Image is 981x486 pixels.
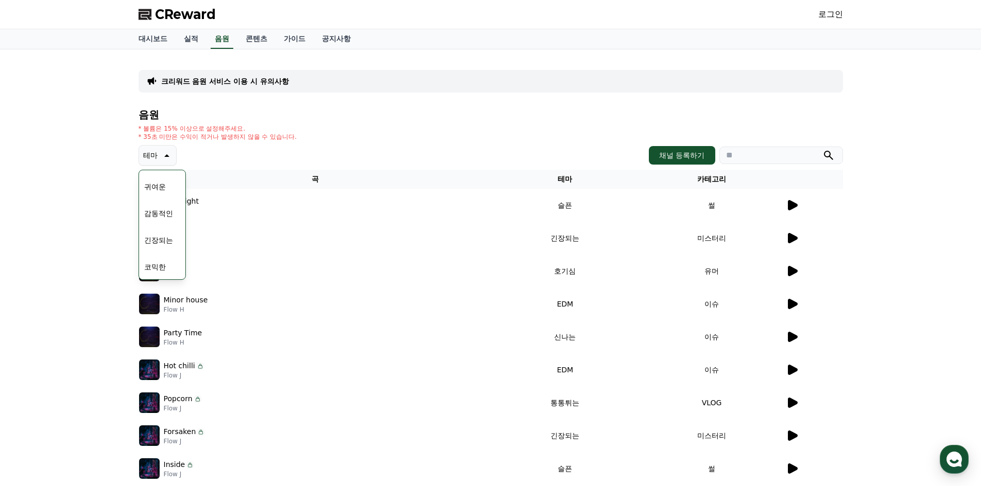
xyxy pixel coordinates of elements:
p: * 35초 미만은 수익이 적거나 발생하지 않을 수 있습니다. [139,133,297,141]
span: 대화 [94,342,107,350]
p: Flow J [164,470,195,478]
p: 테마 [143,148,158,163]
td: 미스터리 [639,419,785,452]
p: Flow H [164,305,208,314]
td: 긴장되는 [492,419,639,452]
a: 대화 [68,326,133,352]
td: 이슈 [639,353,785,386]
a: 가이드 [276,29,314,49]
td: 유머 [639,255,785,287]
p: Forsaken [164,426,196,437]
td: EDM [492,353,639,386]
td: 긴장되는 [492,222,639,255]
p: * 볼륨은 15% 이상으로 설정해주세요. [139,124,297,133]
td: EDM [492,287,639,320]
td: 이슈 [639,287,785,320]
span: 홈 [32,341,39,350]
button: 귀여운 [140,175,170,198]
button: 채널 등록하기 [649,146,715,165]
td: 신나는 [492,320,639,353]
th: 곡 [139,170,492,189]
td: 썰 [639,189,785,222]
button: 코믹한 [140,256,170,278]
a: 크리워드 음원 서비스 이용 시 유의사항 [161,76,289,86]
button: 긴장되는 [140,229,177,251]
img: music [139,458,160,479]
img: music [139,392,160,413]
a: 공지사항 [314,29,359,49]
p: Inside [164,459,185,470]
p: Party Time [164,328,202,338]
td: VLOG [639,386,785,419]
img: music [139,425,160,446]
p: Flow H [164,338,202,347]
td: 썰 [639,452,785,485]
img: music [139,327,160,347]
p: Hot chilli [164,361,195,371]
button: 감동적인 [140,202,177,225]
p: Flow J [164,371,204,380]
td: 미스터리 [639,222,785,255]
a: 홈 [3,326,68,352]
th: 카테고리 [639,170,785,189]
a: CReward [139,6,216,23]
img: music [139,294,160,314]
a: 실적 [176,29,206,49]
p: Minor house [164,295,208,305]
td: 호기심 [492,255,639,287]
button: 테마 [139,145,177,166]
td: 이슈 [639,320,785,353]
span: CReward [155,6,216,23]
img: music [139,359,160,380]
p: Sad Night [164,196,199,207]
td: 슬픈 [492,189,639,222]
th: 테마 [492,170,639,189]
a: 대시보드 [130,29,176,49]
td: 슬픈 [492,452,639,485]
p: Flow J [164,437,205,445]
a: 로그인 [818,8,843,21]
td: 통통튀는 [492,386,639,419]
span: 설정 [159,341,171,350]
a: 설정 [133,326,198,352]
h4: 음원 [139,109,843,120]
p: Popcorn [164,393,193,404]
a: 음원 [211,29,233,49]
p: Flow J [164,404,202,412]
a: 콘텐츠 [237,29,276,49]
